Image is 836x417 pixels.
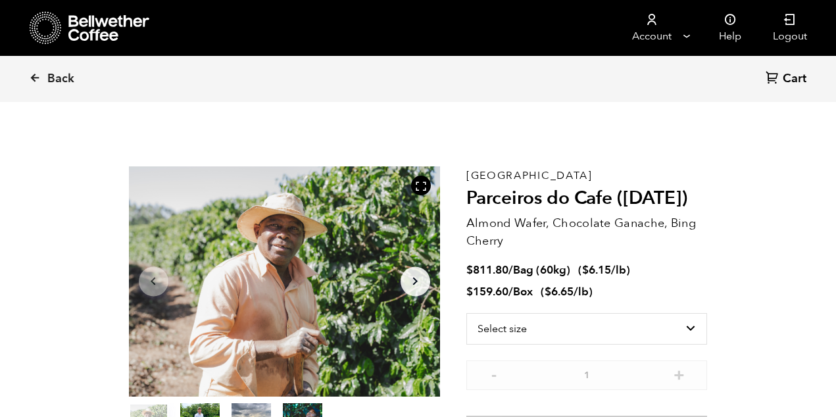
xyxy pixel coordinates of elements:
[508,262,513,278] span: /
[466,214,708,250] p: Almond Wafer, Chocolate Ganache, Bing Cherry
[513,262,570,278] span: Bag (60kg)
[513,284,533,299] span: Box
[541,284,593,299] span: ( )
[545,284,551,299] span: $
[466,187,708,210] h2: Parceiros do Cafe ([DATE])
[671,367,687,380] button: +
[466,262,508,278] bdi: 811.80
[466,284,473,299] span: $
[582,262,611,278] bdi: 6.15
[466,284,508,299] bdi: 159.60
[508,284,513,299] span: /
[466,262,473,278] span: $
[766,70,810,88] a: Cart
[545,284,574,299] bdi: 6.65
[578,262,630,278] span: ( )
[486,367,503,380] button: -
[574,284,589,299] span: /lb
[582,262,589,278] span: $
[783,71,806,87] span: Cart
[47,71,74,87] span: Back
[611,262,626,278] span: /lb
